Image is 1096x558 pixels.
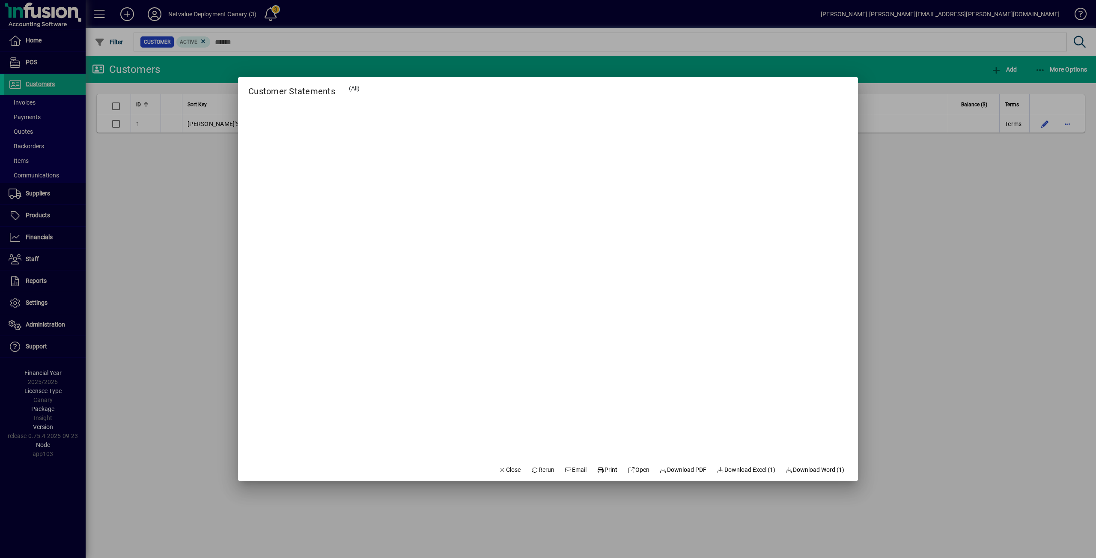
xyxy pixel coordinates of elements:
span: (All) [349,85,360,92]
span: Download Word (1) [786,465,845,474]
button: Print [593,462,621,477]
button: Email [561,462,590,477]
a: Open [624,462,653,477]
span: Close [499,465,521,474]
span: Email [565,465,587,474]
span: Open [628,465,649,474]
button: Download Excel (1) [713,462,779,477]
span: Print [597,465,617,474]
button: Download Word (1) [782,462,848,477]
span: Rerun [531,465,554,474]
h2: Customer Statements [238,77,345,98]
a: Download PDF [656,462,710,477]
button: Close [495,462,524,477]
span: Download PDF [660,465,707,474]
span: Download Excel (1) [717,465,775,474]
